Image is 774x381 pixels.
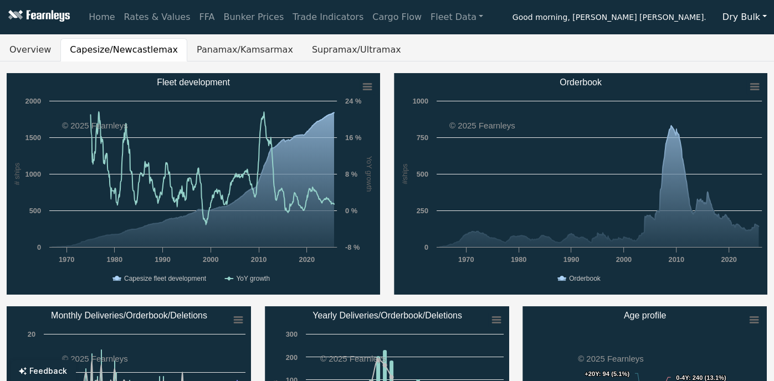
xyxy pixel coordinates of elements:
[512,9,706,28] span: Good morning, [PERSON_NAME] [PERSON_NAME].
[560,78,602,87] text: Orderbook
[195,6,219,28] a: FFA
[28,330,35,338] text: 20
[62,354,128,363] text: © 2025 Fearnleys
[25,170,41,178] text: 1000
[721,255,736,264] text: 2020
[29,207,41,215] text: 500
[510,255,526,264] text: 1980
[416,207,428,215] text: 250
[578,354,644,363] text: © 2025 Fearnleys
[157,78,230,87] text: Fleet development
[155,255,170,264] text: 1990
[616,255,631,264] text: 2000
[424,243,428,251] text: 0
[288,6,368,28] a: Trade Indicators
[203,255,218,264] text: 2000
[676,374,726,381] text: : 240 (13.1%)
[715,7,774,28] button: Dry Bulk
[6,10,70,24] img: Fearnleys Logo
[345,97,362,105] text: 24 %
[303,38,411,61] button: Supramax/Ultramax
[400,164,408,184] text: #ships
[60,38,187,61] button: Capesize/Newcastlemax
[251,255,266,264] text: 2010
[345,170,358,178] text: 8 %
[299,255,315,264] text: 2020
[236,275,270,282] text: YoY growth
[368,6,426,28] a: Cargo Flow
[219,6,288,28] a: Bunker Prices
[25,133,41,142] text: 1500
[84,6,119,28] a: Home
[107,255,122,264] text: 1980
[13,163,21,186] text: # ships
[7,73,380,295] svg: Fleet development
[458,255,473,264] text: 1970
[345,243,360,251] text: -8 %
[345,133,362,142] text: 16 %
[187,38,303,61] button: Panamax/Kamsarmax
[62,121,128,130] text: © 2025 Fearnleys
[412,97,428,105] text: 1000
[624,311,667,320] text: Age profile
[449,121,515,130] text: © 2025 Fearnleys
[25,97,41,105] text: 2000
[59,255,74,264] text: 1970
[120,6,195,28] a: Rates & Values
[285,353,297,362] text: 200
[345,207,358,215] text: 0 %
[426,6,488,28] a: Fleet Data
[51,311,207,320] text: Monthly Deliveries/Orderbook/Deletions
[365,156,373,192] text: YoY growth
[585,370,629,377] text: : 94 (5.1%)
[668,255,684,264] text: 2010
[416,133,428,142] text: 750
[585,370,599,377] tspan: +20Y
[563,255,578,264] text: 1990
[312,311,462,320] text: Yearly Deliveries/Orderbook/Deletions
[394,73,767,295] svg: Orderbook
[37,243,41,251] text: 0
[676,374,689,381] tspan: 0-4Y
[124,275,207,282] text: Capesize fleet development
[285,330,297,338] text: 300
[320,354,386,363] text: © 2025 Fearnleys
[569,275,601,282] text: Orderbook
[416,170,428,178] text: 500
